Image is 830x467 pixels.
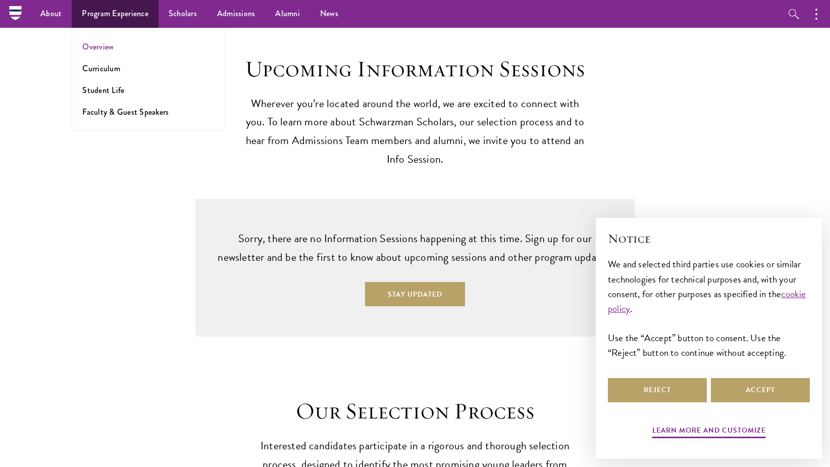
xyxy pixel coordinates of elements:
a: cookie policy [608,287,806,316]
a: Faculty & Guest Speakers [82,106,169,118]
a: Overview [82,41,114,53]
a: Curriculum [82,63,120,74]
button: Reject [608,378,707,402]
h2: Upcoming Information Sessions [241,55,589,83]
button: Stay Updated [365,282,465,306]
p: Sorry, there are no Information Sessions happening at this time. Sign up for our newsletter and b... [216,229,614,267]
button: Learn more and customize [652,424,766,440]
h2: Our Selection Process [258,397,572,426]
button: Accept [711,378,810,402]
p: Wherever you’re located around the world, we are excited to connect with you. To learn more about... [241,95,589,169]
div: We and selected third parties use cookies or similar technologies for technical purposes and, wit... [608,257,810,359]
a: Student Life [82,84,124,96]
h2: Notice [608,230,810,247]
